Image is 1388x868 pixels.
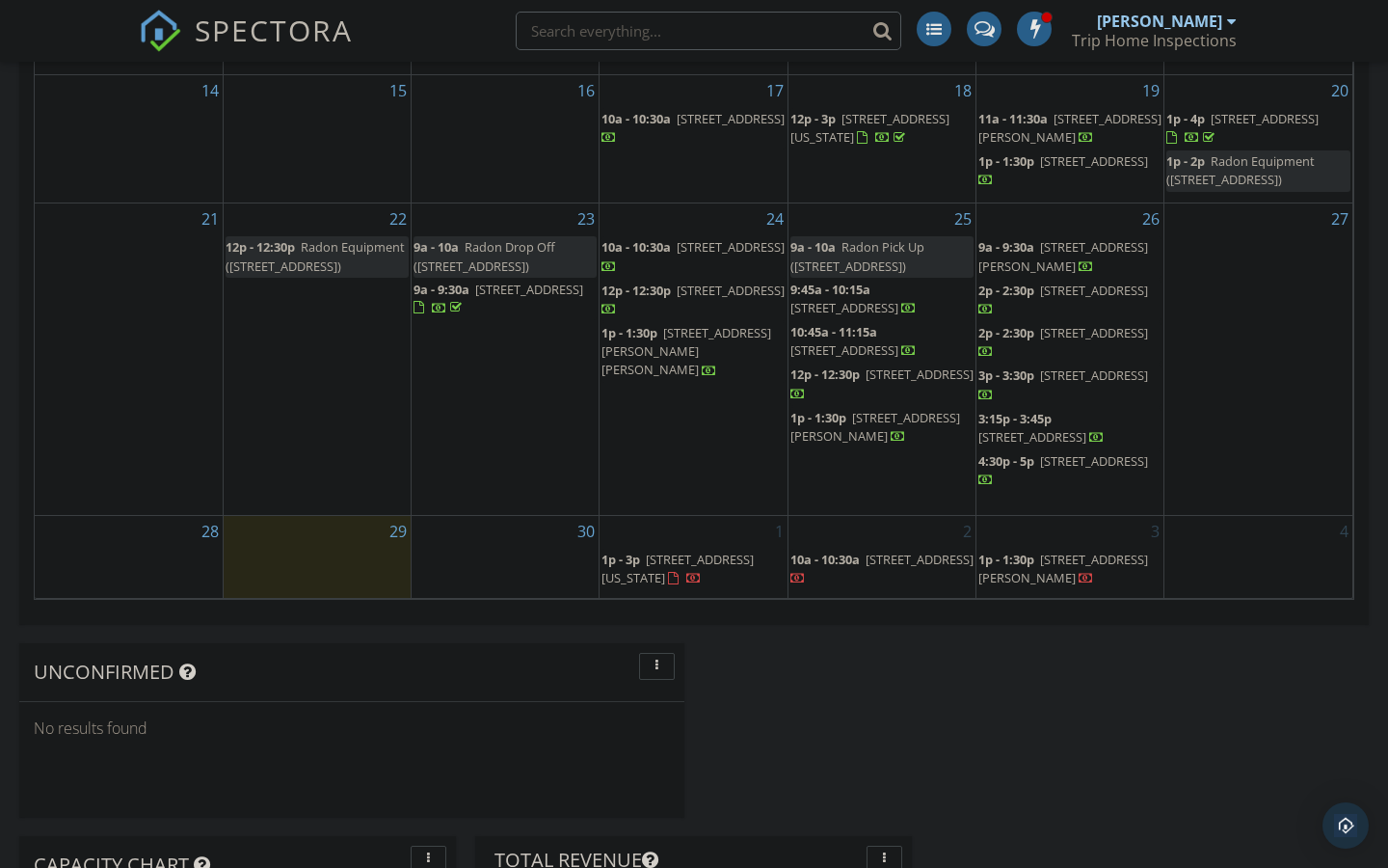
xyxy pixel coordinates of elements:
[975,203,1163,515] td: Go to September 26, 2025
[950,203,975,234] a: Go to September 25, 2025
[978,428,1086,446] span: [STREET_ADDRESS]
[1040,152,1148,170] span: [STREET_ADDRESS]
[386,203,411,234] a: Go to September 22, 2025
[978,108,1161,149] a: 11a - 11:30a [STREET_ADDRESS][PERSON_NAME]
[790,407,974,448] a: 1p - 1:30p [STREET_ADDRESS][PERSON_NAME]
[601,324,771,378] a: 1p - 1:30p [STREET_ADDRESS][PERSON_NAME][PERSON_NAME]
[1166,110,1205,127] span: 1p - 4p
[223,74,411,203] td: Go to September 15, 2025
[787,74,975,203] td: Go to September 18, 2025
[787,515,975,598] td: Go to October 2, 2025
[790,551,860,568] span: 10a - 10:30a
[978,450,1161,492] a: 4:30p - 5p [STREET_ADDRESS]
[412,515,600,598] td: Go to September 30, 2025
[978,365,1161,406] a: 3p - 3:30p [STREET_ADDRESS]
[601,551,754,586] a: 1p - 3p [STREET_ADDRESS][US_STATE]
[790,409,960,445] a: 1p - 1:30p [STREET_ADDRESS][PERSON_NAME]
[601,236,785,278] a: 10a - 10:30a [STREET_ADDRESS]
[1166,152,1315,188] span: Radon Equipment ([STREET_ADDRESS])
[978,236,1161,278] a: 9a - 9:30a [STREET_ADDRESS][PERSON_NAME]
[601,280,785,321] a: 12p - 12:30p [STREET_ADDRESS]
[1147,516,1163,547] a: Go to October 3, 2025
[1166,110,1319,146] a: 1p - 4p [STREET_ADDRESS]
[790,323,877,340] span: 10:45a - 11:15a
[414,281,469,298] span: 9a - 9:30a
[790,110,949,146] a: 12p - 3p [STREET_ADDRESS][US_STATE]
[1040,282,1148,299] span: [STREET_ADDRESS]
[762,203,787,234] a: Go to September 24, 2025
[790,110,949,146] span: [STREET_ADDRESS][US_STATE]
[34,659,174,685] span: Unconfirmed
[790,108,974,149] a: 12p - 3p [STREET_ADDRESS][US_STATE]
[414,238,459,256] span: 9a - 10a
[978,366,1034,384] span: 3p - 3:30p
[677,282,785,299] span: [STREET_ADDRESS]
[978,408,1161,449] a: 3:15p - 3:45p [STREET_ADDRESS]
[223,203,411,515] td: Go to September 22, 2025
[790,238,924,274] span: Radon Pick Up ([STREET_ADDRESS])
[787,203,975,515] td: Go to September 25, 2025
[1322,802,1369,849] div: Open Intercom Messenger
[600,74,787,203] td: Go to September 17, 2025
[601,322,785,383] a: 1p - 1:30p [STREET_ADDRESS][PERSON_NAME][PERSON_NAME]
[35,74,223,203] td: Go to September 14, 2025
[978,551,1148,586] span: [STREET_ADDRESS][PERSON_NAME]
[1164,203,1352,515] td: Go to September 27, 2025
[198,516,223,547] a: Go to September 28, 2025
[19,702,684,754] div: No results found
[790,366,860,383] span: 12p - 12:30p
[978,282,1148,317] a: 2p - 2:30p [STREET_ADDRESS]
[600,515,787,598] td: Go to October 1, 2025
[198,75,223,106] a: Go to September 14, 2025
[223,515,411,598] td: Go to September 29, 2025
[601,551,640,568] span: 1p - 3p
[601,108,785,149] a: 10a - 10:30a [STREET_ADDRESS]
[516,12,901,50] input: Search everything...
[790,323,917,359] a: 10:45a - 11:15a [STREET_ADDRESS]
[414,279,597,320] a: 9a - 9:30a [STREET_ADDRESS]
[790,281,870,298] span: 9:45a - 10:15a
[790,299,898,316] span: [STREET_ADDRESS]
[601,110,671,127] span: 10a - 10:30a
[601,238,671,256] span: 10a - 10:30a
[601,282,671,299] span: 12p - 12:30p
[601,549,785,590] a: 1p - 3p [STREET_ADDRESS][US_STATE]
[475,281,583,298] span: [STREET_ADDRESS]
[414,281,583,316] a: 9a - 9:30a [STREET_ADDRESS]
[978,452,1148,488] a: 4:30p - 5p [STREET_ADDRESS]
[677,238,785,256] span: [STREET_ADDRESS]
[414,238,555,274] span: Radon Drop Off ([STREET_ADDRESS])
[978,110,1048,127] span: 11a - 11:30a
[386,75,411,106] a: Go to September 15, 2025
[959,516,975,547] a: Go to October 2, 2025
[978,110,1161,146] span: [STREET_ADDRESS][PERSON_NAME]
[790,364,974,405] a: 12p - 12:30p [STREET_ADDRESS]
[600,203,787,515] td: Go to September 24, 2025
[790,409,846,426] span: 1p - 1:30p
[1138,75,1163,106] a: Go to September 19, 2025
[790,409,960,445] span: [STREET_ADDRESS][PERSON_NAME]
[601,324,657,341] span: 1p - 1:30p
[978,324,1148,360] a: 2p - 2:30p [STREET_ADDRESS]
[1166,108,1350,149] a: 1p - 4p [STREET_ADDRESS]
[790,110,836,127] span: 12p - 3p
[195,10,353,50] span: SPECTORA
[574,516,599,547] a: Go to September 30, 2025
[978,238,1034,256] span: 9a - 9:30a
[601,110,785,146] a: 10a - 10:30a [STREET_ADDRESS]
[866,366,974,383] span: [STREET_ADDRESS]
[1327,203,1352,234] a: Go to September 27, 2025
[1072,31,1237,50] div: Trip Home Inspections
[601,238,785,274] a: 10a - 10:30a [STREET_ADDRESS]
[1166,152,1205,170] span: 1p - 2p
[978,324,1034,341] span: 2p - 2:30p
[226,238,405,274] span: Radon Equipment ([STREET_ADDRESS])
[978,322,1161,364] a: 2p - 2:30p [STREET_ADDRESS]
[762,75,787,106] a: Go to September 17, 2025
[978,238,1148,274] span: [STREET_ADDRESS][PERSON_NAME]
[790,238,836,256] span: 9a - 10a
[412,74,600,203] td: Go to September 16, 2025
[978,282,1034,299] span: 2p - 2:30p
[975,515,1163,598] td: Go to October 3, 2025
[1336,516,1352,547] a: Go to October 4, 2025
